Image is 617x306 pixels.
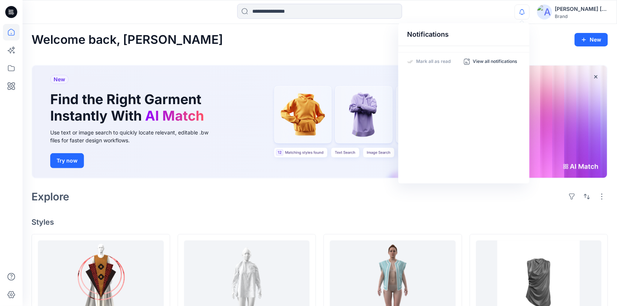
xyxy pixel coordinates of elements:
[50,153,84,168] button: Try now
[555,4,608,13] div: [PERSON_NAME] [PERSON_NAME]
[31,218,608,227] h4: Styles
[145,107,204,124] span: AI Match
[50,91,208,124] h1: Find the Right Garment Instantly With
[31,33,223,47] h2: Welcome back, [PERSON_NAME]
[50,128,219,144] div: Use text or image search to quickly locate relevant, editable .bw files for faster design workflows.
[398,23,530,46] div: Notifications
[54,75,65,84] span: New
[537,4,552,19] img: avatar
[416,58,451,65] p: Mark all as read
[31,191,69,203] h2: Explore
[473,58,518,65] p: View all notifications
[555,13,608,19] div: Brand
[575,33,608,46] button: New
